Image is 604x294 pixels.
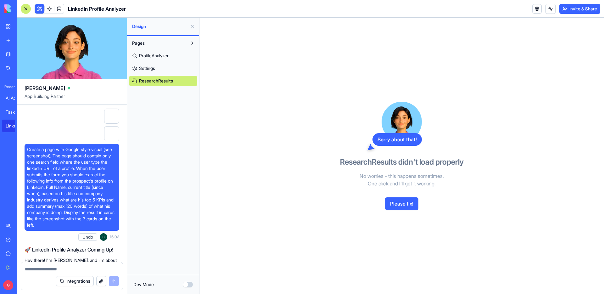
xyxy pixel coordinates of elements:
button: Pages [129,38,187,48]
a: AI Ad Generator [2,92,27,105]
span: LinkedIn Profile Analyzer [68,5,126,13]
span: Settings [139,65,155,71]
div: Sorry about that! [372,133,422,146]
div: AI Ad Generator [6,95,23,101]
span: Recent [2,84,15,89]
a: ResearchResults [129,76,197,86]
img: ACg8ocLHKDdkJNkn_SQlLHHkKqT1MxBV3gq0WsmDz5FnR7zJN7JDwg=s96-c [100,233,107,241]
label: Dev Mode [133,281,154,288]
h3: ResearchResults didn't load properly [340,157,464,167]
span: Create a page with Google style visual (see screenshot), The page should contain only one search ... [27,146,117,228]
a: ProfileAnalyzer [129,51,197,61]
span: App Building Partner [25,93,119,105]
h2: 🚀 LinkedIn Profile Analyzer Coming Up! [25,246,119,253]
span: 15:03 [110,235,119,240]
div: Task Manager [6,109,23,115]
div: LinkedIn Profile Analyzer [6,123,23,129]
span: Design [132,23,187,30]
span: Pages [132,40,145,46]
a: LinkedIn Profile Analyzer [2,120,27,132]
button: Invite & Share [559,4,600,14]
a: Task Manager [2,106,27,118]
a: Settings [129,63,197,73]
button: Undo [78,233,97,241]
img: logo [4,4,43,13]
span: G [3,280,13,290]
span: ResearchResults [139,78,173,84]
span: ProfileAnalyzer [139,53,169,59]
p: Hey there! I'm [PERSON_NAME], and I'm about to build you a sleek LinkedIn profile analyzer that'l... [25,257,119,289]
span: [PERSON_NAME] [25,84,65,92]
button: Please fix! [385,197,418,210]
p: No worries - this happens sometimes. One click and I'll get it working. [329,172,474,187]
button: Integrations [56,276,94,286]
